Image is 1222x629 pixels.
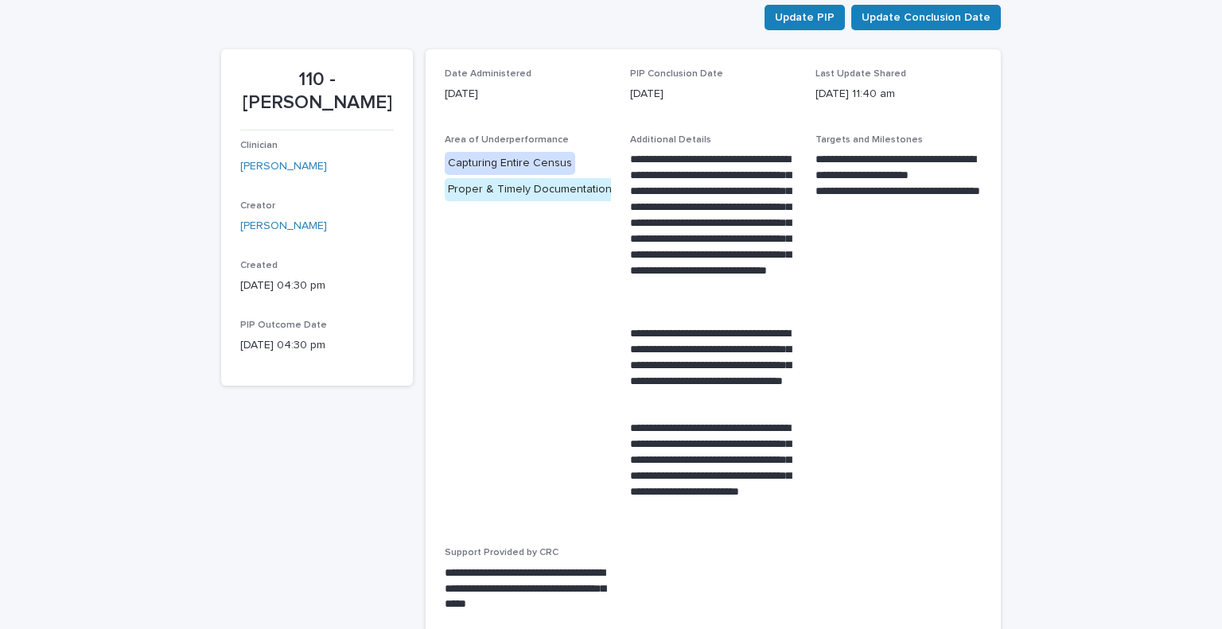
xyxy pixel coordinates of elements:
span: Last Update Shared [815,69,906,79]
p: [DATE] 04:30 pm [240,337,394,354]
span: Clinician [240,141,278,150]
span: Support Provided by CRC [445,548,558,557]
button: Update Conclusion Date [851,5,1001,30]
p: [DATE] [445,86,611,103]
div: Proper & Timely Documentation [445,178,615,201]
p: [DATE] 04:30 pm [240,278,394,294]
span: PIP Conclusion Date [630,69,723,79]
span: Additional Details [630,135,711,145]
span: Creator [240,201,275,211]
span: Area of Underperformance [445,135,569,145]
div: Capturing Entire Census [445,152,575,175]
a: [PERSON_NAME] [240,158,327,175]
span: Created [240,261,278,270]
span: Update Conclusion Date [862,10,990,25]
span: Targets and Milestones [815,135,923,145]
span: Update PIP [775,10,835,25]
p: [DATE] [630,86,796,103]
span: Date Administered [445,69,531,79]
a: [PERSON_NAME] [240,218,327,235]
span: PIP Outcome Date [240,320,327,330]
button: Update PIP [765,5,845,30]
p: 110 - [PERSON_NAME] [240,68,394,115]
p: [DATE] 11:40 am [815,86,982,103]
